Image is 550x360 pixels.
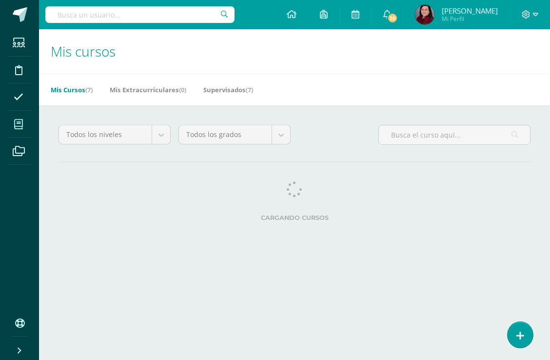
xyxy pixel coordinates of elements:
span: (0) [179,85,186,94]
span: [PERSON_NAME] [442,6,498,16]
span: (7) [85,85,93,94]
label: Cargando cursos [59,214,530,221]
span: (7) [246,85,253,94]
a: Mis Cursos(7) [51,82,93,98]
input: Busca el curso aquí... [379,125,530,144]
img: e5e26e5e5795fdc4a84fafef7f935863.png [415,5,434,24]
span: Mis cursos [51,42,116,60]
a: Mis Extracurriculares(0) [110,82,186,98]
a: Supervisados(7) [203,82,253,98]
span: 36 [387,13,398,23]
input: Busca un usuario... [45,6,235,23]
span: Mi Perfil [442,15,498,23]
span: Todos los grados [186,125,264,144]
a: Todos los grados [179,125,290,144]
a: Todos los niveles [59,125,170,144]
span: Todos los niveles [66,125,144,144]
